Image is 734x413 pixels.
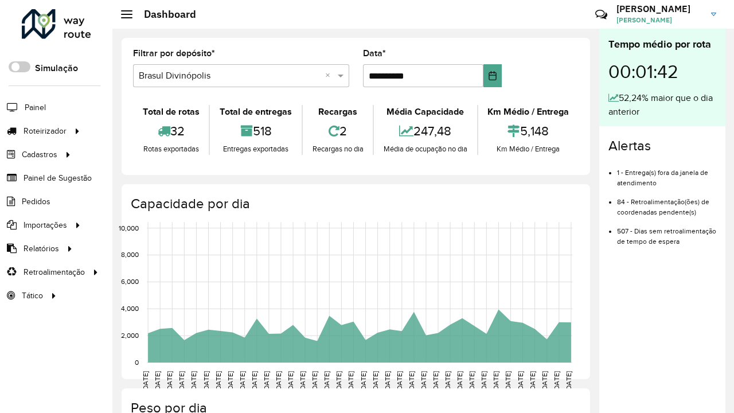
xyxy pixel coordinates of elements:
[133,46,215,60] label: Filtrar por depósito
[420,371,427,392] text: [DATE]
[202,371,210,392] text: [DATE]
[468,371,475,392] text: [DATE]
[517,371,524,392] text: [DATE]
[617,217,716,247] li: 507 - Dias sem retroalimentação de tempo de espera
[608,52,716,91] div: 00:01:42
[142,371,149,392] text: [DATE]
[483,64,502,87] button: Choose Date
[213,119,298,143] div: 518
[306,143,370,155] div: Recargas no dia
[263,371,270,392] text: [DATE]
[214,371,222,392] text: [DATE]
[22,196,50,208] span: Pedidos
[287,371,294,392] text: [DATE]
[132,8,196,21] h2: Dashboard
[363,46,386,60] label: Data
[323,371,330,392] text: [DATE]
[251,371,258,392] text: [DATE]
[608,37,716,52] div: Tempo médio por rota
[136,143,206,155] div: Rotas exportadas
[22,149,57,161] span: Cadastros
[121,251,139,259] text: 8,000
[275,371,282,392] text: [DATE]
[347,371,354,392] text: [DATE]
[377,119,474,143] div: 247,48
[227,371,234,392] text: [DATE]
[553,371,560,392] text: [DATE]
[306,119,370,143] div: 2
[504,371,512,392] text: [DATE]
[377,143,474,155] div: Média de ocupação no dia
[24,125,67,137] span: Roteirizador
[299,371,306,392] text: [DATE]
[444,371,451,392] text: [DATE]
[35,61,78,75] label: Simulação
[492,371,499,392] text: [DATE]
[529,371,536,392] text: [DATE]
[589,2,614,27] a: Contato Rápido
[481,119,576,143] div: 5,148
[616,15,702,25] span: [PERSON_NAME]
[616,3,702,14] h3: [PERSON_NAME]
[190,371,197,392] text: [DATE]
[213,105,298,119] div: Total de entregas
[377,105,474,119] div: Média Capacidade
[131,196,579,212] h4: Capacidade por dia
[24,266,85,278] span: Retroalimentação
[480,371,487,392] text: [DATE]
[541,371,548,392] text: [DATE]
[136,105,206,119] div: Total de rotas
[432,371,439,392] text: [DATE]
[25,102,46,114] span: Painel
[306,105,370,119] div: Recargas
[335,371,342,392] text: [DATE]
[325,69,335,83] span: Clear all
[608,138,716,154] h4: Alertas
[239,371,246,392] text: [DATE]
[396,371,403,392] text: [DATE]
[481,143,576,155] div: Km Médio / Entrega
[213,143,298,155] div: Entregas exportadas
[360,371,367,392] text: [DATE]
[481,105,576,119] div: Km Médio / Entrega
[178,371,185,392] text: [DATE]
[384,371,391,392] text: [DATE]
[24,172,92,184] span: Painel de Sugestão
[22,290,43,302] span: Tático
[154,371,161,392] text: [DATE]
[121,305,139,312] text: 4,000
[372,371,379,392] text: [DATE]
[166,371,173,392] text: [DATE]
[565,371,572,392] text: [DATE]
[121,332,139,339] text: 2,000
[617,159,716,188] li: 1 - Entrega(s) fora da janela de atendimento
[608,91,716,119] div: 52,24% maior que o dia anterior
[408,371,415,392] text: [DATE]
[119,224,139,232] text: 10,000
[24,243,59,255] span: Relatórios
[456,371,463,392] text: [DATE]
[121,278,139,286] text: 6,000
[135,359,139,366] text: 0
[311,371,318,392] text: [DATE]
[617,188,716,217] li: 84 - Retroalimentação(ões) de coordenadas pendente(s)
[24,219,67,231] span: Importações
[136,119,206,143] div: 32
